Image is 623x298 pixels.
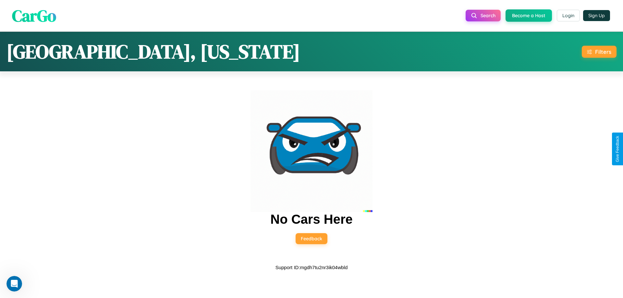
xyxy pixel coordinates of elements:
h2: No Cars Here [270,212,352,227]
button: Search [466,10,501,21]
button: Become a Host [506,9,552,22]
div: Give Feedback [615,136,620,162]
button: Login [557,10,580,21]
span: Search [481,13,495,18]
img: car [250,90,373,212]
iframe: Intercom live chat [6,276,22,292]
button: Filters [582,46,617,58]
button: Sign Up [583,10,610,21]
h1: [GEOGRAPHIC_DATA], [US_STATE] [6,38,300,65]
button: Feedback [296,233,327,244]
div: Filters [595,48,611,55]
span: CarGo [12,4,56,27]
p: Support ID: mgdh7tu2nr3ik04wbld [275,263,348,272]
